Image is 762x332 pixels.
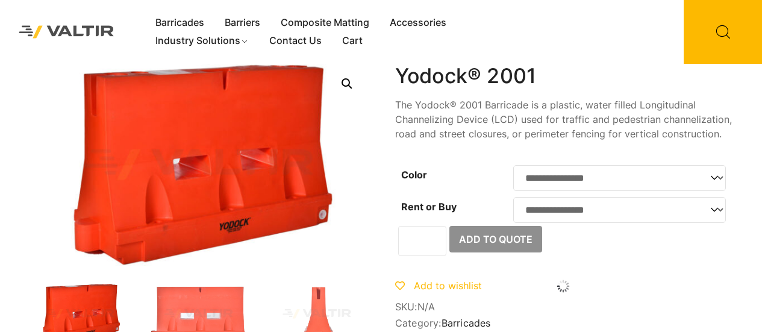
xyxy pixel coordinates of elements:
span: Category: [395,318,732,329]
h1: Yodock® 2001 [395,64,732,89]
p: The Yodock® 2001 Barricade is a plastic, water filled Longitudinal Channelizing Device (LCD) used... [395,98,732,141]
a: Composite Matting [270,14,379,32]
img: Valtir Rentals [9,16,124,48]
span: N/A [417,301,436,313]
a: Barriers [214,14,270,32]
a: Barricades [442,317,491,329]
img: 2001_Org_Front [367,64,704,266]
input: Product quantity [398,226,446,256]
a: Industry Solutions [145,32,259,50]
label: Color [401,169,427,181]
span: SKU: [395,301,732,313]
a: Cart [332,32,373,50]
label: Rent or Buy [401,201,457,213]
a: Barricades [145,14,214,32]
a: Contact Us [259,32,332,50]
a: Accessories [379,14,457,32]
button: Add to Quote [449,226,542,252]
